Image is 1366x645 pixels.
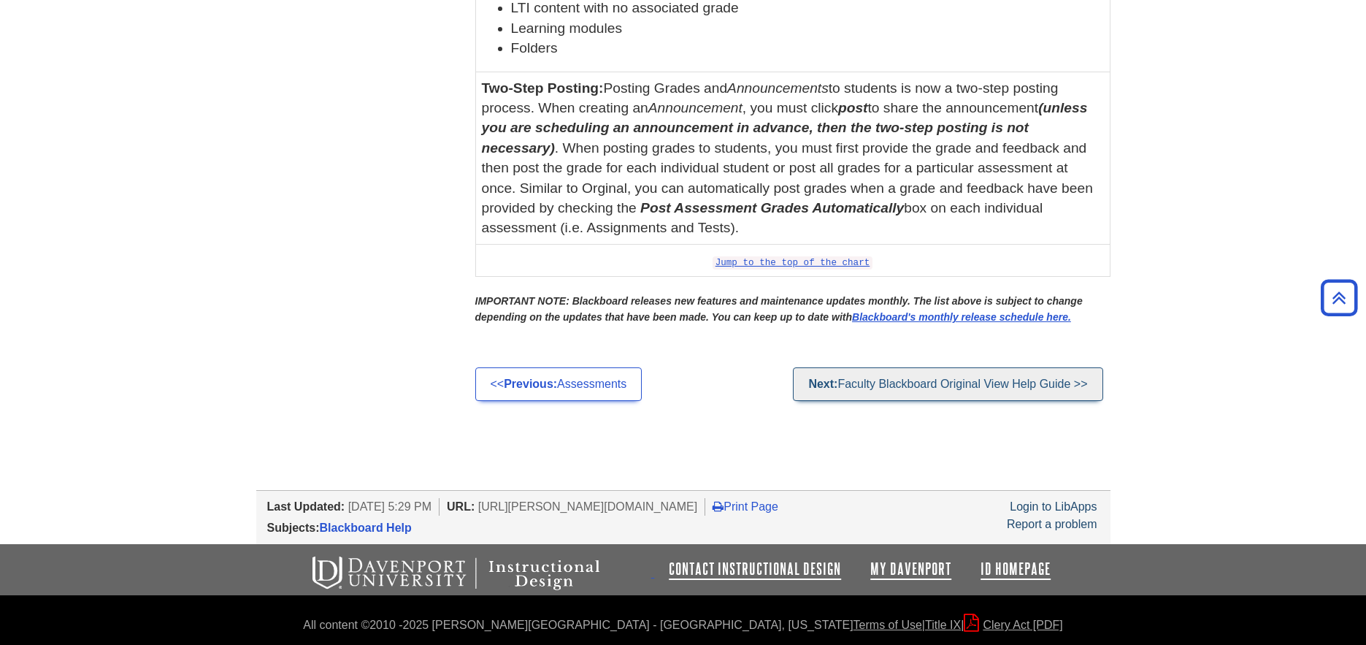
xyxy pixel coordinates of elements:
a: Report a problem [1007,518,1097,530]
span: [DATE] 5:29 PM [348,500,431,513]
a: Terms of Use [853,619,922,631]
span: Subjects: [267,522,320,534]
span: URL: [447,500,475,513]
a: <<Previous:Assessments [475,367,642,401]
a: Print Page [713,500,778,513]
a: Next:Faculty Blackboard Original View Help Guide >> [793,367,1102,401]
em: Announcement [648,100,743,115]
strong: Previous: [504,378,557,390]
a: ID Homepage [981,560,1051,578]
li: Learning modules [511,18,1104,38]
a: Back to Top [1316,288,1362,308]
img: Davenport University Instructional Design [301,555,651,592]
strong: Two-Step Posting: [482,80,604,96]
a: Blackboard Help [320,522,412,534]
a: Clery Act [964,619,1062,631]
a: My Davenport [870,560,951,578]
strong: Post Assessment Grades Automatically [640,200,904,215]
span: [URL][PERSON_NAME][DOMAIN_NAME] [478,500,698,513]
a: Blackboard's monthly release schedule here. [852,311,1071,323]
a: Title IX [925,619,961,631]
em: post [838,100,868,115]
li: Folders [511,38,1104,58]
a: Jump to the top of the chart [715,258,870,268]
a: Contact Instructional Design [669,560,841,578]
strong: Next: [808,378,837,390]
strong: (unless you are scheduling an announcement in advance, then the two-step posting is not necessary) [482,100,1088,156]
td: Posting Grades and to students is now a two-step posting process. When creating an , you must cli... [475,72,1110,244]
i: Print Page [713,500,724,512]
em: Announcements [727,80,829,96]
strong: IMPORTANT NOTE: Blackboard releases new features and maintenance updates monthly. The list above ... [475,295,1083,323]
span: Last Updated: [267,500,345,513]
a: Login to LibApps [1010,500,1097,513]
